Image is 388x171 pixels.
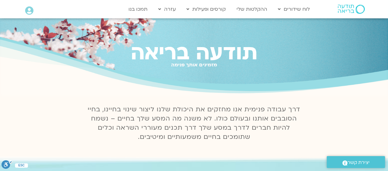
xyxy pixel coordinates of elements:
[155,3,179,15] a: עזרה
[125,3,151,15] a: תמכו בנו
[338,5,365,14] img: תודעה בריאה
[183,3,229,15] a: קורסים ופעילות
[275,3,313,15] a: לוח שידורים
[233,3,270,15] a: ההקלטות שלי
[348,158,370,167] span: יצירת קשר
[84,105,304,142] p: דרך עבודה פנימית אנו מחזקים את היכולת שלנו ליצור שינוי בחיינו, בחיי הסובבים אותנו ובעולם כולו. לא...
[327,156,385,168] a: יצירת קשר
